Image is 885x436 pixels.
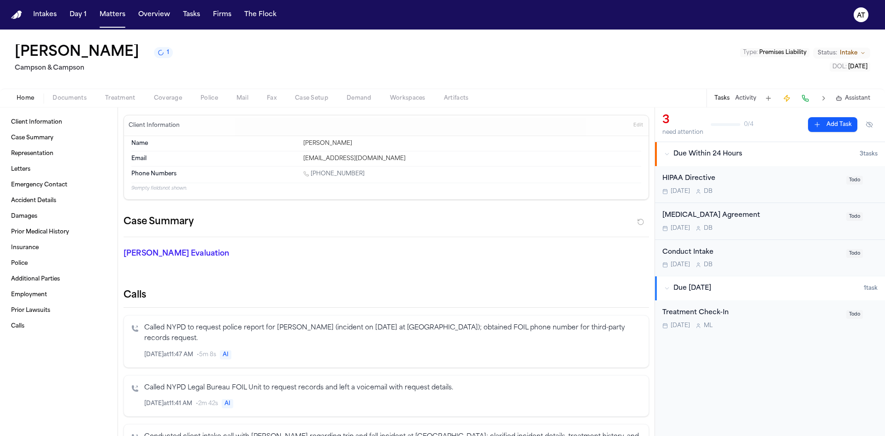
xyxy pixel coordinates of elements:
[7,193,110,208] a: Accident Details
[631,118,646,133] button: Edit
[671,261,690,269] span: [DATE]
[66,6,90,23] button: Day 1
[222,399,233,408] span: AI
[347,95,372,102] span: Demand
[124,215,194,229] h2: Case Summary
[846,249,863,258] span: Todo
[655,142,885,166] button: Due Within 24 Hours3tasks
[11,134,53,142] span: Case Summary
[808,117,857,132] button: Add Task
[11,166,30,173] span: Letters
[124,289,649,302] h2: Calls
[704,261,713,269] span: D B
[743,50,758,55] span: Type :
[209,6,235,23] button: Firms
[127,122,182,129] h3: Client Information
[740,48,809,57] button: Edit Type: Premises Liability
[135,6,174,23] button: Overview
[267,95,277,102] span: Fax
[655,203,885,240] div: Open task: Retainer Agreement
[17,95,34,102] span: Home
[662,113,703,128] div: 3
[303,170,365,178] a: Call 1 (973) 906-2090
[7,256,110,271] a: Police
[11,291,47,299] span: Employment
[7,162,110,177] a: Letters
[196,400,218,407] span: • 2m 42s
[124,248,291,259] p: [PERSON_NAME] Evaluation
[633,122,643,129] span: Edit
[655,300,885,337] div: Open task: Treatment Check-In
[131,140,298,147] dt: Name
[846,212,863,221] span: Todo
[704,225,713,232] span: D B
[53,95,87,102] span: Documents
[7,319,110,334] a: Calls
[11,307,50,314] span: Prior Lawsuits
[830,62,870,72] button: Edit DOL: 2025-06-20
[15,44,139,61] button: Edit matter name
[671,225,690,232] span: [DATE]
[131,155,298,162] dt: Email
[241,6,280,23] a: The Flock
[303,155,641,162] div: [EMAIL_ADDRESS][DOMAIN_NAME]
[836,95,870,102] button: Assistant
[840,49,857,57] span: Intake
[704,188,713,195] span: D B
[673,284,711,293] span: Due [DATE]
[818,49,837,57] span: Status:
[7,287,110,302] a: Employment
[303,140,641,147] div: [PERSON_NAME]
[799,92,812,105] button: Make a Call
[236,95,248,102] span: Mail
[845,95,870,102] span: Assistant
[11,323,24,330] span: Calls
[179,6,204,23] button: Tasks
[29,6,60,23] button: Intakes
[7,131,110,145] a: Case Summary
[704,322,713,329] span: M L
[832,64,847,70] span: DOL :
[655,276,885,300] button: Due [DATE]1task
[662,247,841,258] div: Conduct Intake
[390,95,425,102] span: Workspaces
[197,351,216,358] span: • 5m 8s
[7,178,110,192] a: Emergency Contact
[7,209,110,224] a: Damages
[11,244,39,251] span: Insurance
[813,48,870,59] button: Change status from Intake
[7,303,110,318] a: Prior Lawsuits
[662,210,841,221] div: [MEDICAL_DATA] Agreement
[744,121,754,128] span: 0 / 4
[167,49,169,56] span: 1
[655,166,885,203] div: Open task: HIPAA Directive
[144,383,641,394] p: Called NYPD Legal Bureau FOIL Unit to request records and left a voicemail with request details.
[11,181,67,189] span: Emergency Contact
[7,225,110,239] a: Prior Medical History
[131,170,177,178] span: Phone Numbers
[11,260,28,267] span: Police
[673,149,742,159] span: Due Within 24 Hours
[714,95,730,102] button: Tasks
[144,351,193,358] span: [DATE] at 11:47 AM
[780,92,793,105] button: Create Immediate Task
[11,150,53,157] span: Representation
[662,173,841,184] div: HIPAA Directive
[144,323,641,344] p: Called NYPD to request police report for [PERSON_NAME] (incident on [DATE] at [GEOGRAPHIC_DATA]);...
[131,185,641,192] p: 9 empty fields not shown.
[735,95,756,102] button: Activity
[15,44,139,61] h1: [PERSON_NAME]
[11,275,60,283] span: Additional Parties
[11,11,22,19] img: Finch Logo
[848,64,867,70] span: [DATE]
[7,115,110,130] a: Client Information
[220,350,231,359] span: AI
[671,322,690,329] span: [DATE]
[96,6,129,23] button: Matters
[444,95,469,102] span: Artifacts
